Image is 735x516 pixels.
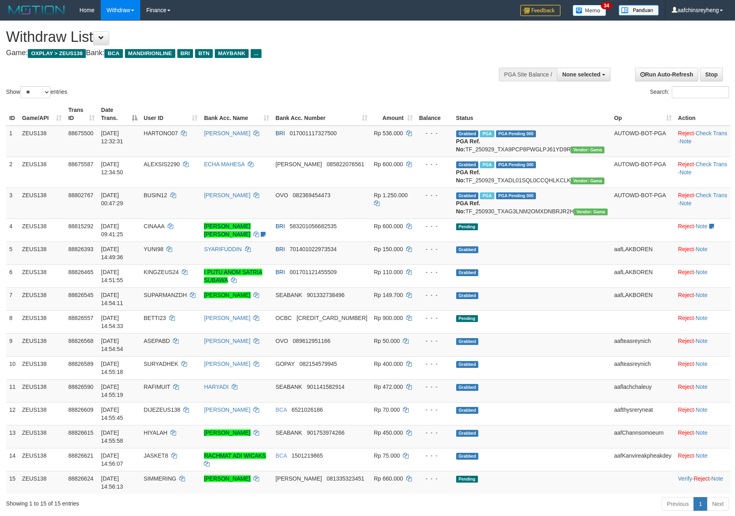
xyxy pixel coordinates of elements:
[6,188,19,219] td: 3
[611,356,675,379] td: aafteasreynich
[696,361,708,367] a: Note
[611,425,675,448] td: aafChannsomoeurn
[456,430,479,437] span: Grabbed
[6,333,19,356] td: 9
[327,475,364,482] span: Copy 081335323451 to clipboard
[144,246,164,252] span: YUNI98
[374,246,403,252] span: Rp 150.000
[101,361,123,375] span: [DATE] 14:55:18
[635,68,698,81] a: Run Auto-Refresh
[675,241,731,264] td: ·
[19,425,65,448] td: ZEUS138
[204,429,250,436] a: [PERSON_NAME]
[611,448,675,471] td: aafKanvireakpheakdey
[276,292,302,298] span: SEABANK
[562,71,600,78] span: None selected
[480,130,494,137] span: Marked by aaftrukkakada
[416,103,453,126] th: Balance
[291,452,323,459] span: Copy 1501219865 to clipboard
[675,264,731,287] td: ·
[6,496,300,508] div: Showing 1 to 15 of 15 entries
[611,264,675,287] td: aafLAKBOREN
[98,103,141,126] th: Date Trans.: activate to sort column descending
[678,384,694,390] a: Reject
[696,161,727,167] a: Check Trans
[419,314,450,322] div: - - -
[19,379,65,402] td: ZEUS138
[144,292,187,298] span: SUPARMANZDH
[68,452,93,459] span: 88826621
[144,130,178,136] span: HARTONO07
[496,192,536,199] span: PGA Pending
[101,223,123,237] span: [DATE] 09:41:25
[276,192,288,198] span: OVO
[456,338,479,345] span: Grabbed
[144,315,166,321] span: BETTI23
[374,315,403,321] span: Rp 900.000
[272,103,371,126] th: Bank Acc. Number: activate to sort column ascending
[204,269,262,283] a: I PUTU ANOM SATRIA SUBAWA
[276,269,285,275] span: BRI
[374,361,403,367] span: Rp 400.000
[696,223,708,229] a: Note
[19,356,65,379] td: ZEUS138
[678,475,692,482] a: Verify
[675,157,731,188] td: · ·
[68,338,93,344] span: 88826568
[68,269,93,275] span: 88826465
[276,246,285,252] span: BRI
[573,5,606,16] img: Button%20Memo.svg
[68,407,93,413] span: 88826609
[144,223,164,229] span: CINAAA
[276,161,322,167] span: [PERSON_NAME]
[204,130,250,136] a: [PERSON_NAME]
[19,402,65,425] td: ZEUS138
[675,310,731,333] td: ·
[611,157,675,188] td: AUTOWD-BOT-PGA
[611,402,675,425] td: aafthysreryneat
[678,361,694,367] a: Reject
[374,452,400,459] span: Rp 75.000
[101,384,123,398] span: [DATE] 14:55:19
[68,292,93,298] span: 88826545
[611,241,675,264] td: aafLAKBOREN
[456,200,480,215] b: PGA Ref. No:
[251,49,262,58] span: ...
[204,315,250,321] a: [PERSON_NAME]
[68,429,93,436] span: 88826615
[678,452,694,459] a: Reject
[456,192,479,199] span: Grabbed
[307,292,345,298] span: Copy 901332738496 to clipboard
[204,361,250,367] a: [PERSON_NAME]
[574,208,608,215] span: Vendor URL: https://trx31.1velocity.biz
[101,452,123,467] span: [DATE] 14:56:07
[20,86,50,98] select: Showentries
[419,360,450,368] div: - - -
[696,338,708,344] a: Note
[419,129,450,137] div: - - -
[204,452,266,459] a: RACHMAT ADI WICAKS
[276,361,295,367] span: GOPAY
[6,86,67,98] label: Show entries
[678,407,694,413] a: Reject
[611,333,675,356] td: aafteasreynich
[678,223,694,229] a: Reject
[419,160,450,168] div: - - -
[144,338,170,344] span: ASEPABD
[374,384,403,390] span: Rp 472.000
[374,292,403,298] span: Rp 149.700
[6,29,482,45] h1: Withdraw List
[6,264,19,287] td: 6
[204,223,250,237] a: [PERSON_NAME] [PERSON_NAME]
[19,188,65,219] td: ZEUS138
[419,191,450,199] div: - - -
[679,138,691,144] a: Note
[675,402,731,425] td: ·
[6,471,19,494] td: 15
[675,188,731,219] td: · ·
[456,169,480,184] b: PGA Ref. No:
[480,192,494,199] span: Marked by aafsreyleap
[700,68,723,81] a: Stop
[678,269,694,275] a: Reject
[678,161,694,167] a: Reject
